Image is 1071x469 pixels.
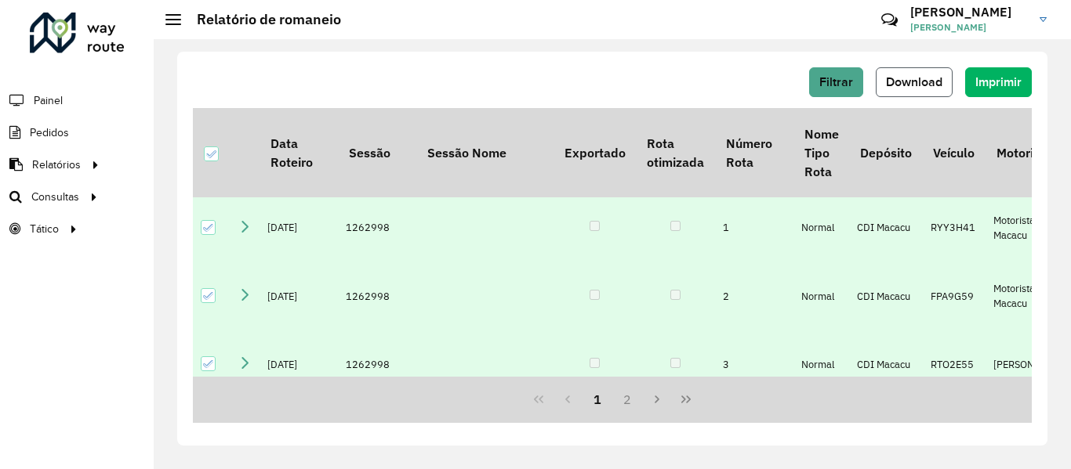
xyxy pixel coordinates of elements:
[32,157,81,173] span: Relatórios
[923,334,986,395] td: RTO2E55
[260,108,338,197] th: Data Roteiro
[849,108,922,197] th: Depósito
[30,124,69,141] span: Pedidos
[975,75,1022,88] span: Imprimir
[873,3,906,37] a: Contato Rápido
[554,108,636,197] th: Exportado
[338,108,416,197] th: Sessão
[793,258,849,334] td: Normal
[715,108,793,197] th: Número Rota
[849,258,922,334] td: CDI Macacu
[886,75,942,88] span: Download
[34,92,63,109] span: Painel
[876,67,953,97] button: Download
[612,384,642,414] button: 2
[338,197,416,258] td: 1262998
[793,334,849,395] td: Normal
[910,5,1028,20] h3: [PERSON_NAME]
[923,108,986,197] th: Veículo
[260,334,338,395] td: [DATE]
[793,197,849,258] td: Normal
[416,108,554,197] th: Sessão Nome
[965,67,1032,97] button: Imprimir
[849,334,922,395] td: CDI Macacu
[809,67,863,97] button: Filtrar
[715,258,793,334] td: 2
[260,197,338,258] td: [DATE]
[338,258,416,334] td: 1262998
[849,197,922,258] td: CDI Macacu
[260,258,338,334] td: [DATE]
[338,334,416,395] td: 1262998
[30,221,59,237] span: Tático
[715,334,793,395] td: 3
[910,20,1028,34] span: [PERSON_NAME]
[923,258,986,334] td: FPA9G59
[636,108,714,197] th: Rota otimizada
[793,108,849,197] th: Nome Tipo Rota
[923,197,986,258] td: RYY3H41
[583,384,612,414] button: 1
[31,189,79,205] span: Consultas
[642,384,672,414] button: Next Page
[715,197,793,258] td: 1
[819,75,853,88] span: Filtrar
[671,384,701,414] button: Last Page
[181,11,341,28] h2: Relatório de romaneio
